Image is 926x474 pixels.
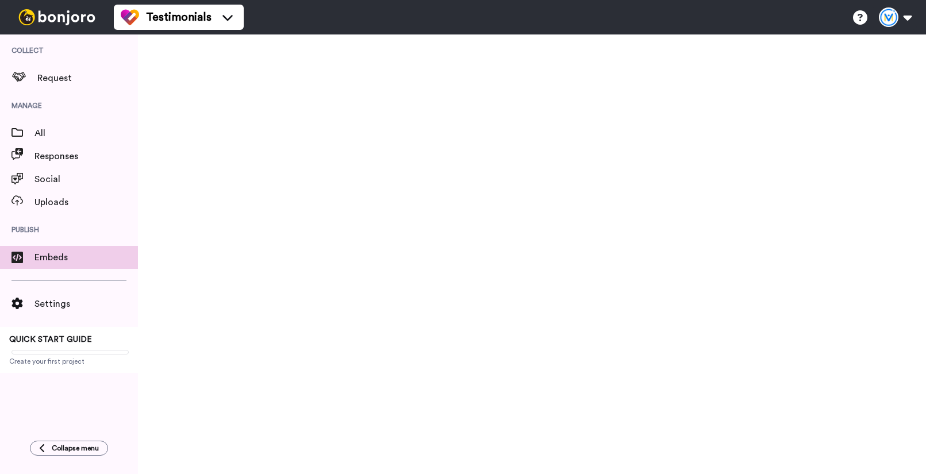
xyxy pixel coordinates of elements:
[34,297,138,311] span: Settings
[52,444,99,453] span: Collapse menu
[37,71,138,85] span: Request
[9,357,129,366] span: Create your first project
[34,172,138,186] span: Social
[30,441,108,456] button: Collapse menu
[9,336,92,344] span: QUICK START GUIDE
[34,126,138,140] span: All
[34,195,138,209] span: Uploads
[34,149,138,163] span: Responses
[34,251,138,264] span: Embeds
[121,8,139,26] img: tm-color.svg
[14,9,100,25] img: bj-logo-header-white.svg
[146,9,212,25] span: Testimonials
